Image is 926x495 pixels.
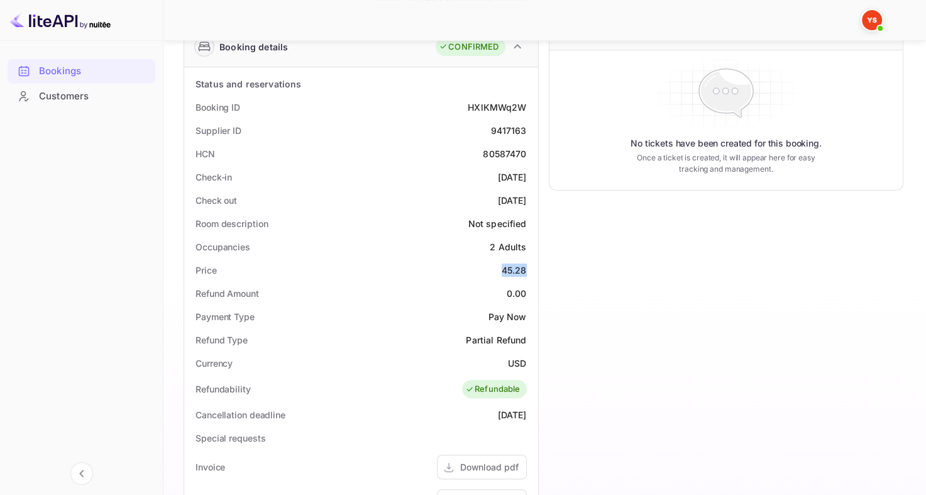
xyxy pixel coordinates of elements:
[196,287,259,300] div: Refund Amount
[631,152,820,175] p: Once a ticket is created, it will appear here for easy tracking and management.
[196,217,268,230] div: Room description
[196,101,240,114] div: Booking ID
[196,460,225,474] div: Invoice
[631,137,822,150] p: No tickets have been created for this booking.
[483,147,526,160] div: 80587470
[196,77,301,91] div: Status and reservations
[196,194,237,207] div: Check out
[196,147,215,160] div: HCN
[39,89,149,104] div: Customers
[490,240,526,253] div: 2 Adults
[196,357,233,370] div: Currency
[465,383,521,396] div: Refundable
[196,124,241,137] div: Supplier ID
[468,101,526,114] div: HXlKMWq2W
[502,264,527,277] div: 45.28
[508,357,526,370] div: USD
[196,431,265,445] div: Special requests
[8,84,155,109] div: Customers
[498,408,527,421] div: [DATE]
[439,41,499,53] div: CONFIRMED
[862,10,882,30] img: Yandex Support
[196,170,232,184] div: Check-in
[466,333,526,347] div: Partial Refund
[196,264,217,277] div: Price
[196,382,251,396] div: Refundability
[10,10,111,30] img: LiteAPI logo
[460,460,519,474] div: Download pdf
[8,59,155,82] a: Bookings
[196,240,250,253] div: Occupancies
[498,170,527,184] div: [DATE]
[468,217,527,230] div: Not specified
[488,310,526,323] div: Pay Now
[8,59,155,84] div: Bookings
[219,40,288,53] div: Booking details
[8,84,155,108] a: Customers
[490,124,526,137] div: 9417163
[70,462,93,485] button: Collapse navigation
[498,194,527,207] div: [DATE]
[196,408,285,421] div: Cancellation deadline
[196,310,255,323] div: Payment Type
[507,287,527,300] div: 0.00
[39,64,149,79] div: Bookings
[196,333,248,347] div: Refund Type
